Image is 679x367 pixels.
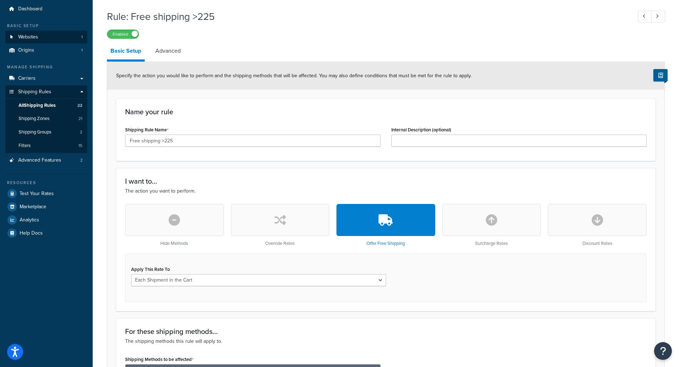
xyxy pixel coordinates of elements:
li: Shipping Zones [5,112,87,125]
li: Advanced Features [5,154,87,167]
span: 2 [80,129,82,135]
a: Dashboard [5,2,87,16]
a: Websites1 [5,31,87,44]
p: The action you want to perform. [125,187,647,195]
span: Shipping Rules [18,89,51,95]
button: Open Resource Center [654,342,672,360]
a: Advanced [152,42,184,59]
span: Analytics [20,217,39,223]
a: Next Record [651,11,665,22]
h3: I want to... [125,177,647,185]
a: Test Your Rates [5,187,87,200]
a: Carriers [5,72,87,85]
span: Help Docs [20,230,43,236]
span: Carriers [18,75,36,82]
a: Marketplace [5,200,87,213]
span: 21 [78,116,82,122]
div: Discount Rates [548,204,647,246]
h3: For these shipping methods... [125,327,647,335]
label: Apply This Rate To [131,267,170,272]
span: 22 [77,103,82,109]
h1: Rule: Free shipping >225 [107,10,625,23]
div: Override Rates [231,204,330,246]
div: Resources [5,180,87,186]
button: Show Help Docs [653,69,668,82]
a: Analytics [5,214,87,226]
li: Websites [5,31,87,44]
span: Filters [19,143,31,149]
a: Basic Setup [107,42,145,62]
h3: Name your rule [125,108,647,116]
li: Shipping Groups [5,126,87,139]
label: Enabled [107,30,139,38]
span: 1 [81,47,83,53]
span: Advanced Features [18,157,61,163]
p: The shipping methods this rule will apply to. [125,337,647,345]
a: Previous Record [638,11,652,22]
span: Marketplace [20,204,46,210]
span: Test Your Rates [20,191,54,197]
span: Origins [18,47,34,53]
a: Filters15 [5,139,87,152]
span: Dashboard [18,6,42,12]
span: 15 [78,143,82,149]
span: Shipping Groups [19,129,51,135]
label: Shipping Rule Name [125,127,169,133]
a: AllShipping Rules22 [5,99,87,112]
span: Websites [18,34,38,40]
a: Help Docs [5,227,87,240]
div: Manage Shipping [5,64,87,70]
a: Origins1 [5,44,87,57]
span: All Shipping Rules [19,103,56,109]
span: Specify the action you would like to perform and the shipping methods that will be affected. You ... [116,72,472,79]
div: Basic Setup [5,23,87,29]
a: Advanced Features2 [5,154,87,167]
div: Offer Free Shipping [336,204,435,246]
span: Shipping Zones [19,116,50,122]
label: Internal Description (optional) [391,127,451,132]
a: Shipping Zones21 [5,112,87,125]
a: Shipping Rules [5,85,87,99]
a: Shipping Groups2 [5,126,87,139]
div: Hide Methods [125,204,224,246]
li: Filters [5,139,87,152]
div: Surcharge Rates [442,204,541,246]
label: Shipping Methods to be affected [125,357,194,362]
li: Shipping Rules [5,85,87,153]
li: Origins [5,44,87,57]
span: 1 [81,34,83,40]
span: 2 [80,157,83,163]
